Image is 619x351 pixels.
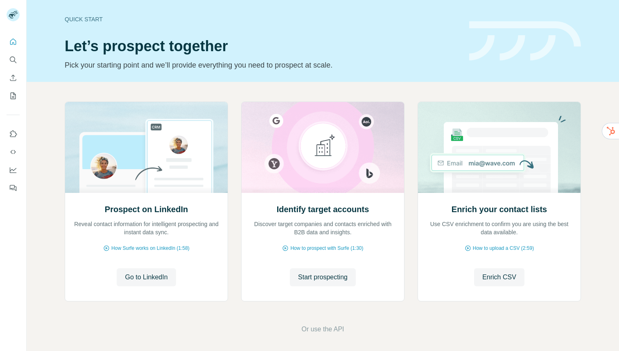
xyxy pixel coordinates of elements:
[105,204,188,215] h2: Prospect on LinkedIn
[7,34,20,49] button: Quick start
[290,268,356,286] button: Start prospecting
[418,102,581,193] img: Enrich your contact lists
[7,127,20,141] button: Use Surfe on LinkedIn
[111,245,190,252] span: How Surfe works on LinkedIn (1:58)
[65,102,228,193] img: Prospect on LinkedIn
[290,245,363,252] span: How to prospect with Surfe (1:30)
[426,220,572,236] p: Use CSV enrichment to confirm you are using the best data available.
[7,181,20,195] button: Feedback
[452,204,547,215] h2: Enrich your contact lists
[250,220,396,236] p: Discover target companies and contacts enriched with B2B data and insights.
[301,324,344,334] button: Or use the API
[298,272,348,282] span: Start prospecting
[65,38,459,54] h1: Let’s prospect together
[65,59,459,71] p: Pick your starting point and we’ll provide everything you need to prospect at scale.
[469,21,581,61] img: banner
[482,272,516,282] span: Enrich CSV
[474,268,524,286] button: Enrich CSV
[7,145,20,159] button: Use Surfe API
[117,268,176,286] button: Go to LinkedIn
[73,220,219,236] p: Reveal contact information for intelligent prospecting and instant data sync.
[65,15,459,23] div: Quick start
[7,163,20,177] button: Dashboard
[241,102,404,193] img: Identify target accounts
[7,88,20,103] button: My lists
[277,204,369,215] h2: Identify target accounts
[7,70,20,85] button: Enrich CSV
[473,245,534,252] span: How to upload a CSV (2:59)
[125,272,167,282] span: Go to LinkedIn
[7,52,20,67] button: Search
